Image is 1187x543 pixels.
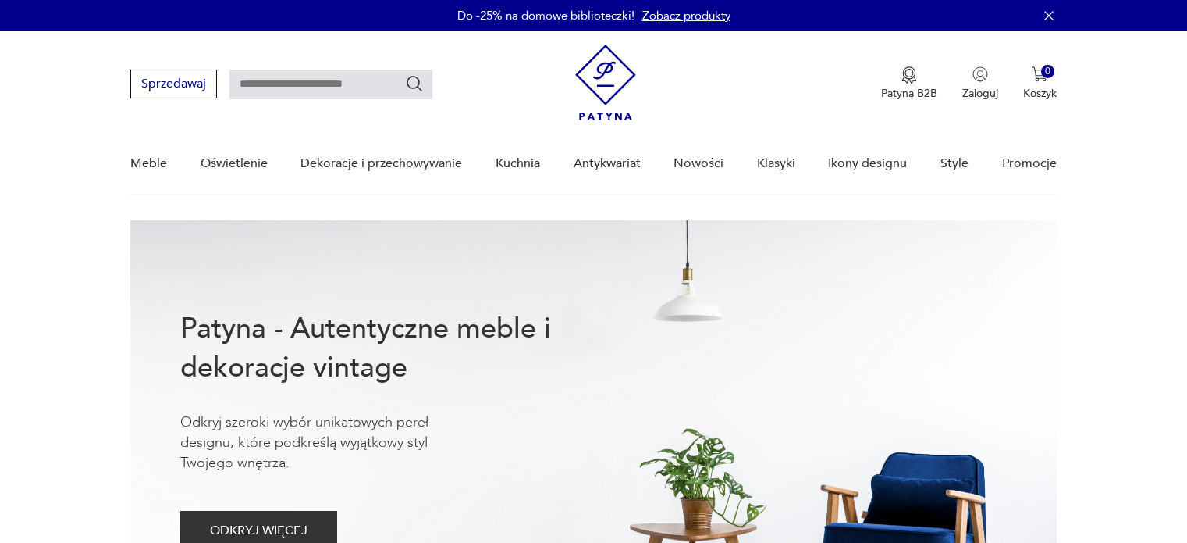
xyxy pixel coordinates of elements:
button: 0Koszyk [1023,66,1057,101]
a: Nowości [673,134,723,194]
img: Ikonka użytkownika [972,66,988,82]
a: Sprzedawaj [130,80,217,91]
p: Koszyk [1023,86,1057,101]
a: Meble [130,134,167,194]
div: 0 [1041,65,1054,78]
p: Odkryj szeroki wybór unikatowych pereł designu, które podkreślą wyjątkowy styl Twojego wnętrza. [180,413,477,473]
a: Dekoracje i przechowywanie [300,134,462,194]
a: Promocje [1002,134,1057,194]
a: Oświetlenie [201,134,268,194]
a: Ikona medaluPatyna B2B [881,66,937,101]
img: Ikona koszyka [1032,66,1047,82]
p: Do -25% na domowe biblioteczki! [457,8,634,23]
a: Zobacz produkty [642,8,730,23]
img: Ikona medalu [901,66,917,84]
button: Patyna B2B [881,66,937,101]
p: Zaloguj [962,86,998,101]
button: Szukaj [405,74,424,93]
button: Zaloguj [962,66,998,101]
a: Antykwariat [574,134,641,194]
button: Sprzedawaj [130,70,217,98]
a: Kuchnia [496,134,540,194]
a: Style [940,134,968,194]
h1: Patyna - Autentyczne meble i dekoracje vintage [180,309,602,388]
a: ODKRYJ WIĘCEJ [180,527,337,538]
img: Patyna - sklep z meblami i dekoracjami vintage [575,45,636,120]
p: Patyna B2B [881,86,937,101]
a: Ikony designu [828,134,907,194]
a: Klasyki [757,134,795,194]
